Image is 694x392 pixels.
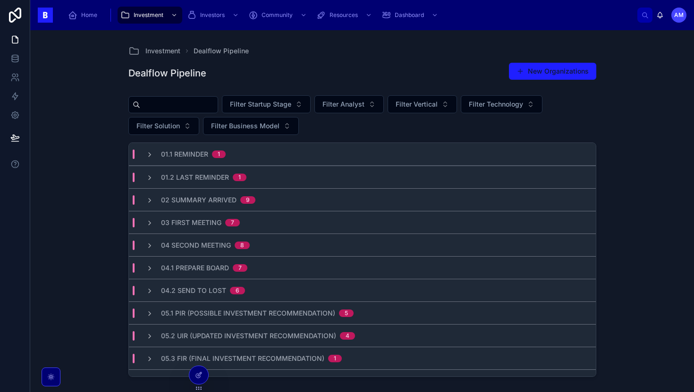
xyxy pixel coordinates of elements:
div: 1 [334,355,336,362]
span: 01.2 Last Reminder [161,173,229,182]
a: Investors [184,7,244,24]
h1: Dealflow Pipeline [128,67,206,80]
span: Filter Startup Stage [230,100,291,109]
div: 7 [238,264,242,272]
span: 04.2 Send to Lost [161,286,226,295]
button: Select Button [461,95,542,113]
button: Select Button [128,117,199,135]
a: Investment [128,45,180,57]
div: 8 [240,242,244,249]
div: 9 [246,196,250,204]
span: Investment [145,46,180,56]
a: Investment [118,7,182,24]
a: Home [65,7,104,24]
span: Investors [200,11,225,19]
button: Select Button [222,95,311,113]
a: Dealflow Pipeline [194,46,249,56]
a: Community [245,7,312,24]
button: New Organizations [509,63,596,80]
a: Resources [313,7,377,24]
span: AM [674,11,684,19]
span: 01.1 Reminder [161,150,208,159]
span: 05.1 PIR (Possible Investment Recommendation) [161,309,335,318]
span: Investment [134,11,163,19]
span: Filter Technology [469,100,523,109]
span: Filter Analyst [322,100,364,109]
span: Dashboard [395,11,424,19]
button: Select Button [203,117,299,135]
span: 05.3 FIR (Final Investment Recommendation) [161,354,324,363]
span: 05.4 Send to Lost [161,376,226,386]
div: 7 [231,219,234,226]
span: 04 Second Meeting [161,241,231,250]
span: 02 Summary Arrived [161,195,237,205]
span: Filter Vertical [396,100,438,109]
span: Resources [330,11,358,19]
div: scrollable content [60,5,637,25]
span: 04.1 Prepare Board [161,263,229,273]
button: Select Button [388,95,457,113]
span: 03 First Meeting [161,218,221,227]
button: Select Button [314,95,384,113]
span: Community [262,11,293,19]
a: Dashboard [379,7,443,24]
div: 5 [345,309,348,317]
div: 4 [346,332,349,340]
div: 6 [236,287,239,294]
span: Home [81,11,97,19]
span: Filter Solution [136,121,180,131]
img: App logo [38,8,53,23]
span: Filter Business Model [211,121,279,131]
div: 1 [238,174,241,181]
div: 1 [218,150,220,158]
span: 05.2 UIR (Updated Investment Recommendation) [161,331,336,341]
